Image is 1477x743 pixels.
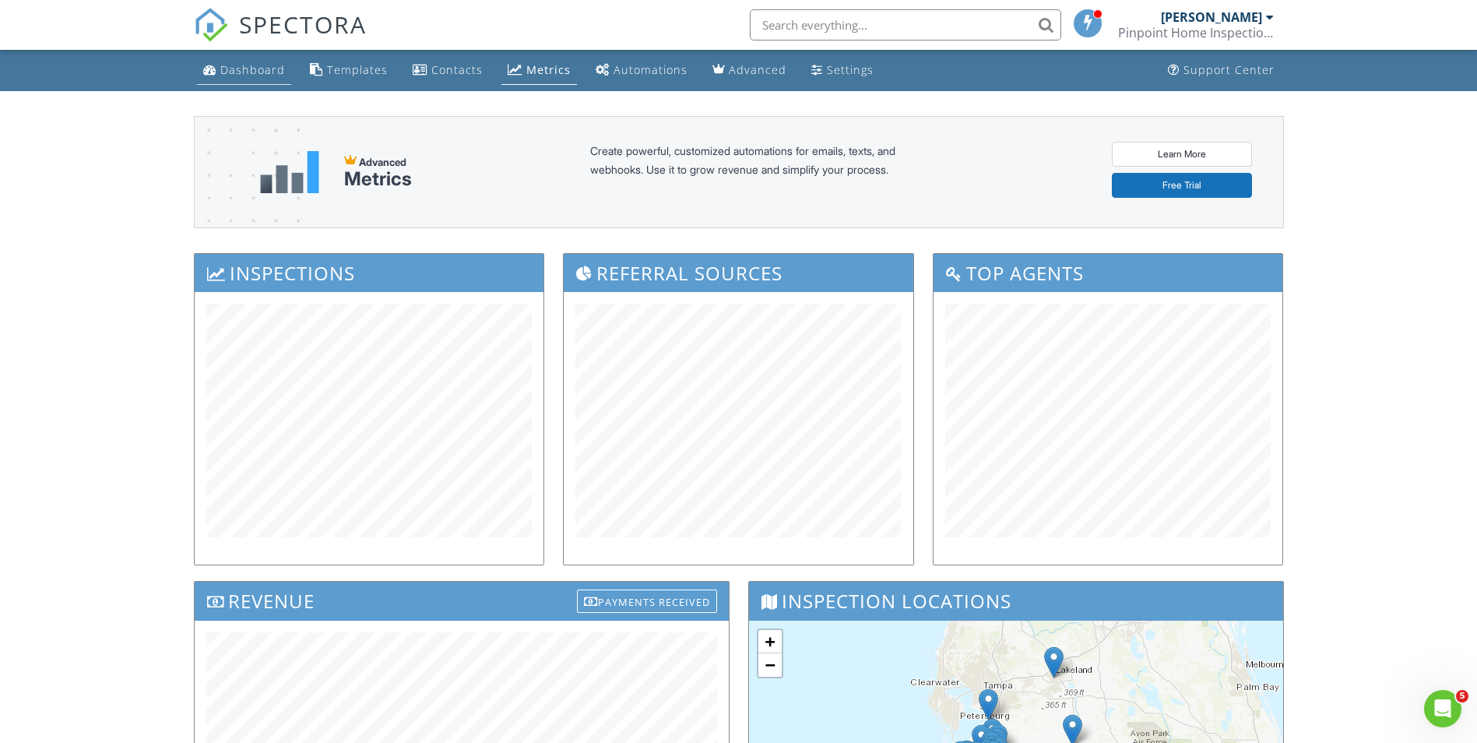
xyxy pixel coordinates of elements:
div: Pinpoint Home Inspections LLC [1118,25,1274,40]
div: Contacts [431,62,483,77]
a: Learn More [1112,142,1252,167]
h3: Inspections [195,254,544,292]
div: Automations [614,62,688,77]
div: Advanced [729,62,786,77]
a: Settings [805,56,880,85]
a: Automations (Basic) [589,56,694,85]
iframe: Intercom live chat [1424,690,1461,727]
a: Payments Received [577,586,717,611]
div: Metrics [526,62,571,77]
img: advanced-banner-bg-f6ff0eecfa0ee76150a1dea9fec4b49f333892f74bc19f1b897a312d7a1b2ff3.png [195,117,300,289]
a: Templates [304,56,394,85]
div: Payments Received [577,590,717,613]
div: Metrics [344,168,412,190]
a: Zoom out [758,653,782,677]
h3: Inspection Locations [749,582,1283,620]
span: Advanced [359,156,406,168]
a: Free Trial [1112,173,1252,198]
img: The Best Home Inspection Software - Spectora [194,8,228,42]
h3: Revenue [195,582,729,620]
a: Support Center [1162,56,1281,85]
h3: Referral Sources [564,254,913,292]
a: Dashboard [197,56,291,85]
h3: Top Agents [934,254,1283,292]
a: Zoom in [758,630,782,653]
div: [PERSON_NAME] [1161,9,1262,25]
div: Dashboard [220,62,285,77]
div: Settings [827,62,874,77]
a: Metrics [501,56,577,85]
div: Create powerful, customized automations for emails, texts, and webhooks. Use it to grow revenue a... [590,142,933,202]
img: metrics-aadfce2e17a16c02574e7fc40e4d6b8174baaf19895a402c862ea781aae8ef5b.svg [260,151,319,193]
a: Contacts [406,56,489,85]
input: Search everything... [750,9,1061,40]
span: SPECTORA [239,8,367,40]
div: Templates [327,62,388,77]
span: 5 [1456,690,1468,703]
div: Support Center [1183,62,1275,77]
a: Advanced [706,56,793,85]
a: SPECTORA [194,21,367,54]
